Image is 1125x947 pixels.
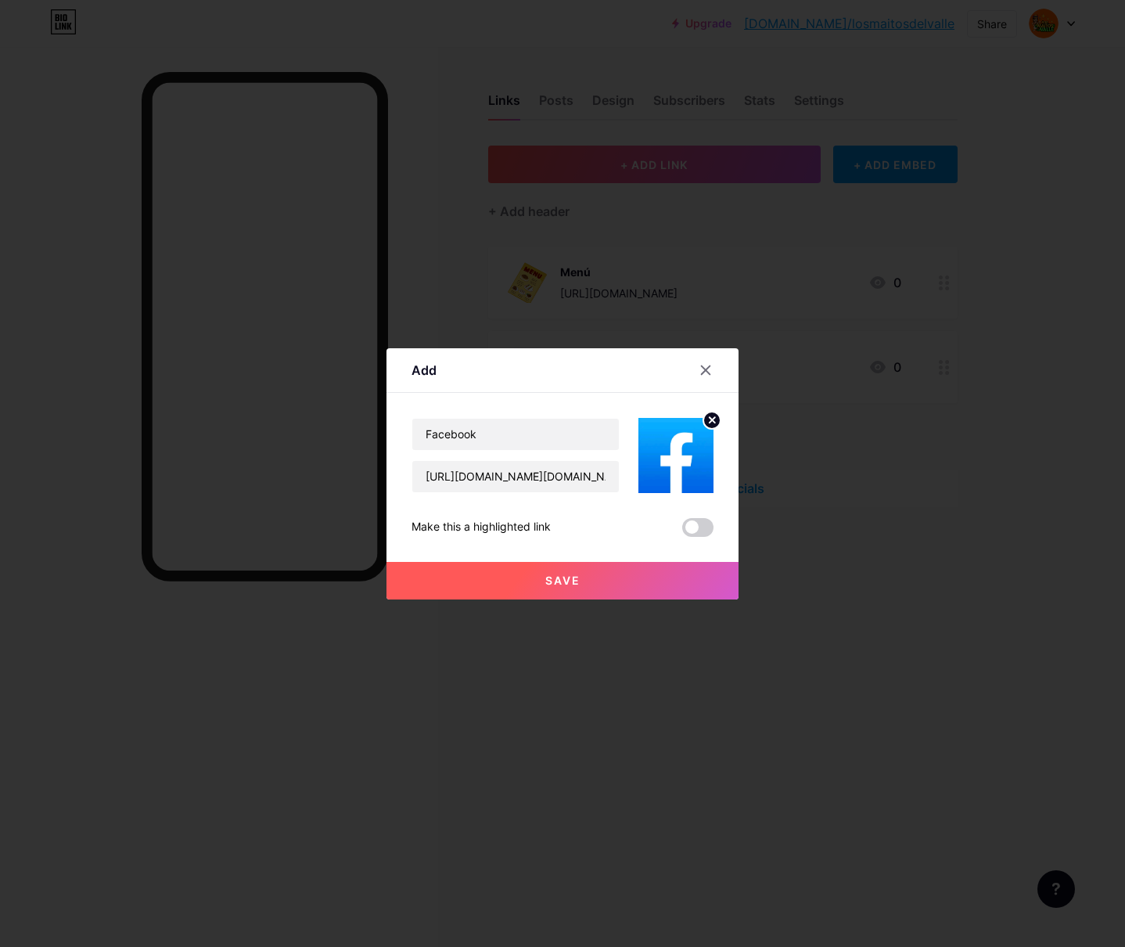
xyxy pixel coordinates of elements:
[412,461,619,492] input: URL
[412,361,437,380] div: Add
[412,518,551,537] div: Make this a highlighted link
[386,562,739,600] button: Save
[412,419,619,450] input: Title
[545,574,580,587] span: Save
[638,418,713,493] img: link_thumbnail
